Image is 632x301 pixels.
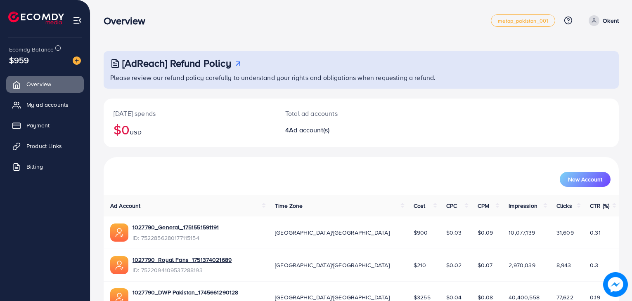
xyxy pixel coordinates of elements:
span: $0.03 [446,228,462,237]
img: ic-ads-acc.e4c84228.svg [110,223,128,242]
a: Overview [6,76,84,92]
span: Overview [26,80,51,88]
span: 10,077,139 [509,228,535,237]
span: Ecomdy Balance [9,45,54,54]
span: $0.09 [478,228,493,237]
h2: $0 [114,122,265,137]
span: 0.3 [590,261,598,269]
span: USD [130,128,141,136]
a: Product Links [6,138,84,154]
img: image [73,56,81,65]
span: $0.02 [446,261,462,269]
span: 0.31 [590,228,601,237]
span: CPM [478,202,489,210]
p: Total ad accounts [285,108,394,118]
a: Payment [6,117,84,134]
span: 2,970,039 [509,261,535,269]
a: 1027790_Royal Fans_1751374021689 [133,256,232,264]
span: New Account [568,176,602,182]
span: Time Zone [275,202,303,210]
img: image [603,272,627,296]
span: $0.07 [478,261,493,269]
span: Ad account(s) [289,125,329,134]
span: 8,943 [556,261,571,269]
button: New Account [560,172,611,187]
img: menu [73,16,82,25]
p: [DATE] spends [114,108,265,118]
span: $210 [414,261,426,269]
span: Product Links [26,142,62,150]
a: My ad accounts [6,96,84,113]
a: 1027790_DWP Pakistan_1745661290128 [133,288,238,296]
p: Please review our refund policy carefully to understand your rights and obligations when requesti... [110,73,614,82]
span: Payment [26,121,50,129]
span: metap_pakistan_001 [498,18,548,24]
span: Cost [414,202,426,210]
span: Ad Account [110,202,141,210]
a: Billing [6,158,84,175]
span: 31,609 [556,228,574,237]
a: 1027790_General_1751551591191 [133,223,219,231]
h3: Overview [104,15,152,27]
span: CPC [446,202,457,210]
a: metap_pakistan_001 [491,14,555,27]
span: [GEOGRAPHIC_DATA]/[GEOGRAPHIC_DATA] [275,261,390,269]
span: My ad accounts [26,101,69,109]
a: Okent [585,15,619,26]
span: Impression [509,202,537,210]
span: ID: 7522856280177115154 [133,234,219,242]
p: Okent [603,16,619,26]
span: CTR (%) [590,202,609,210]
span: $900 [414,228,428,237]
span: Billing [26,162,43,171]
span: Clicks [556,202,572,210]
img: ic-ads-acc.e4c84228.svg [110,256,128,274]
img: logo [8,12,64,24]
span: ID: 7522094109537288193 [133,266,232,274]
span: $959 [9,54,29,66]
h2: 4 [285,126,394,134]
span: [GEOGRAPHIC_DATA]/[GEOGRAPHIC_DATA] [275,228,390,237]
h3: [AdReach] Refund Policy [122,57,231,69]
